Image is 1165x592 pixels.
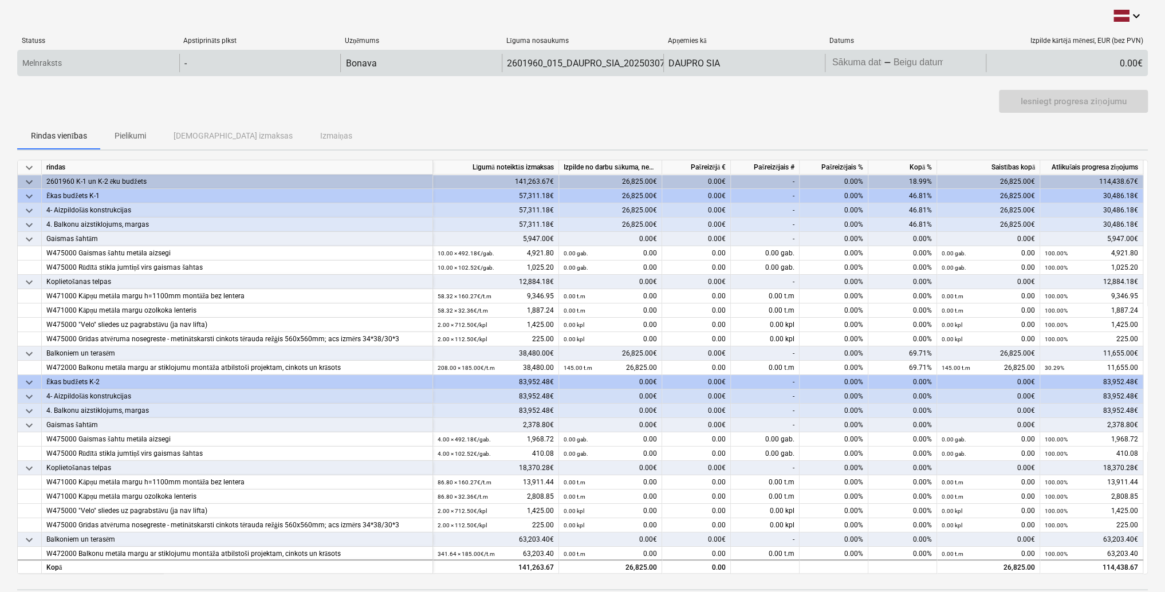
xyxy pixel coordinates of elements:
[800,203,868,218] div: 0.00%
[559,404,662,418] div: 0.00€
[731,518,800,532] div: 0.00 kpl
[1045,246,1138,261] div: 4,921.80
[731,490,800,504] div: 0.00 t.m
[800,418,868,432] div: 0.00%
[22,419,36,432] span: keyboard_arrow_down
[1045,293,1068,299] small: 100.00%
[937,559,1040,574] div: 26,825.00
[345,37,497,45] div: Uzņēmums
[46,189,428,203] div: Ēkas budžets K-1
[868,432,937,447] div: 0.00%
[433,532,559,547] div: 63,203.40€
[800,275,868,289] div: 0.00%
[1045,332,1138,346] div: 225.00
[46,332,428,346] div: W475000 Grīdas atvēruma nosegreste - metinātskarsti cinkots tērauda režģis 560x560mm; acs izmērs ...
[868,504,937,518] div: 0.00%
[662,404,731,418] div: 0.00€
[46,361,428,375] div: W472000 Balkonu metāla margu ar stiklojumu montāža atbilstoši projektam, cinkots un krāsots
[868,218,937,232] div: 46.81%
[46,218,428,232] div: 4. Balkonu aizstiklojums, margas
[22,175,36,189] span: keyboard_arrow_down
[1040,175,1143,189] div: 114,438.67€
[433,461,559,475] div: 18,370.28€
[433,375,559,389] div: 83,952.48€
[1040,232,1143,246] div: 5,947.00€
[942,303,1035,318] div: 0.00
[46,447,428,461] div: W475000 Rūdītā stikla jumtiņš virs gaismas šahtas
[986,54,1147,72] div: 0.00€
[731,203,800,218] div: -
[937,404,1040,418] div: 0.00€
[662,175,731,189] div: 0.00€
[800,518,868,532] div: 0.00%
[1040,532,1143,547] div: 63,203.40€
[22,404,36,418] span: keyboard_arrow_down
[438,436,491,443] small: 4.00 × 492.18€ / gab.
[731,332,800,346] div: 0.00 kpl
[868,289,937,303] div: 0.00%
[731,189,800,203] div: -
[433,232,559,246] div: 5,947.00€
[46,246,428,261] div: W475000 Gaismas šahtu metāla aizsegi
[22,161,36,175] span: keyboard_arrow_down
[662,389,731,404] div: 0.00€
[662,275,731,289] div: 0.00€
[731,246,800,261] div: 0.00 gab.
[1040,418,1143,432] div: 2,378.80€
[46,318,428,332] div: W475000 "Velo" sliedes uz pagrabstāvu (ja nav lifta)
[559,375,662,389] div: 0.00€
[433,275,559,289] div: 12,884.18€
[1129,9,1143,23] i: keyboard_arrow_down
[800,346,868,361] div: 0.00%
[937,532,1040,547] div: 0.00€
[800,389,868,404] div: 0.00%
[884,60,891,66] div: -
[1045,432,1138,447] div: 1,968.72
[868,318,937,332] div: 0.00%
[438,307,488,314] small: 58.32 × 32.36€ / t.m
[800,375,868,389] div: 0.00%
[22,57,62,69] p: Melnraksts
[433,346,559,361] div: 38,480.00€
[22,376,36,389] span: keyboard_arrow_down
[830,55,884,71] input: Sākuma datums
[1040,389,1143,404] div: 83,952.48€
[937,232,1040,246] div: 0.00€
[438,361,554,375] div: 38,480.00
[564,361,657,375] div: 26,825.00
[559,532,662,547] div: 0.00€
[800,318,868,332] div: 0.00%
[731,261,800,275] div: 0.00 gab.
[731,160,800,175] div: Pašreizējais #
[868,232,937,246] div: 0.00%
[662,189,731,203] div: 0.00€
[1040,218,1143,232] div: 30,486.18€
[1045,451,1068,457] small: 100.00%
[115,130,146,142] p: Pielikumi
[937,389,1040,404] div: 0.00€
[800,261,868,275] div: 0.00%
[991,37,1143,45] div: Izpilde kārtējā mēnesī, EUR (bez PVN)
[800,447,868,461] div: 0.00%
[731,361,800,375] div: 0.00 t.m
[937,189,1040,203] div: 26,825.00€
[800,218,868,232] div: 0.00%
[731,432,800,447] div: 0.00 gab.
[438,261,554,275] div: 1,025.20
[438,318,554,332] div: 1,425.00
[1045,361,1138,375] div: 11,655.00
[662,332,731,346] div: 0.00
[438,365,495,371] small: 208.00 × 185.00€ / t.m
[662,361,731,375] div: 0.00
[800,160,868,175] div: Pašreizējais %
[438,451,491,457] small: 4.00 × 102.52€ / gab.
[438,293,491,299] small: 58.32 × 160.27€ / t.m
[800,361,868,375] div: 0.00%
[564,318,657,332] div: 0.00
[1045,307,1068,314] small: 100.00%
[1045,265,1068,271] small: 100.00%
[662,432,731,447] div: 0.00
[942,261,1035,275] div: 0.00
[438,265,494,271] small: 10.00 × 102.52€ / gab.
[800,475,868,490] div: 0.00%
